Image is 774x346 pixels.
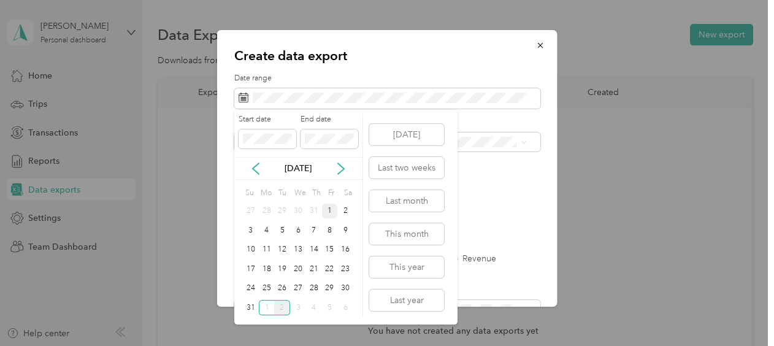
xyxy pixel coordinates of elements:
label: Start date [239,114,296,125]
div: Sa [342,184,353,201]
div: 25 [259,281,275,296]
div: 10 [243,242,259,258]
div: We [292,184,306,201]
div: 29 [322,281,338,296]
button: [DATE] [369,124,444,145]
button: Last month [369,190,444,212]
div: 13 [290,242,306,258]
div: 4 [259,223,275,238]
div: 12 [274,242,290,258]
div: 16 [337,242,353,258]
div: 1 [322,204,338,219]
div: 1 [259,300,275,315]
div: 6 [337,300,353,315]
label: End date [301,114,358,125]
div: 26 [274,281,290,296]
label: Date range [234,73,540,84]
button: This month [369,223,444,245]
iframe: Everlance-gr Chat Button Frame [705,277,774,346]
div: 29 [274,204,290,219]
div: 31 [243,300,259,315]
div: 19 [274,261,290,277]
div: Mo [259,184,272,201]
div: 8 [322,223,338,238]
div: 5 [274,223,290,238]
div: 18 [259,261,275,277]
button: Last year [369,290,444,311]
div: 15 [322,242,338,258]
div: 3 [243,223,259,238]
div: 31 [306,204,322,219]
div: 21 [306,261,322,277]
p: [DATE] [272,162,324,175]
div: 9 [337,223,353,238]
div: 17 [243,261,259,277]
div: Tu [276,184,288,201]
div: Th [310,184,322,201]
div: Fr [326,184,337,201]
div: 4 [306,300,322,315]
div: 5 [322,300,338,315]
button: This year [369,256,444,278]
div: 28 [306,281,322,296]
div: 20 [290,261,306,277]
p: Create data export [234,47,540,64]
div: 6 [290,223,306,238]
div: 30 [290,204,306,219]
div: 3 [290,300,306,315]
div: Su [243,184,255,201]
div: 2 [274,300,290,315]
button: Last two weeks [369,157,444,179]
div: 2 [337,204,353,219]
div: 27 [290,281,306,296]
div: 14 [306,242,322,258]
div: 24 [243,281,259,296]
div: 7 [306,223,322,238]
div: 30 [337,281,353,296]
div: 23 [337,261,353,277]
div: 27 [243,204,259,219]
div: 22 [322,261,338,277]
div: 28 [259,204,275,219]
div: 11 [259,242,275,258]
label: Revenue [450,255,496,263]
